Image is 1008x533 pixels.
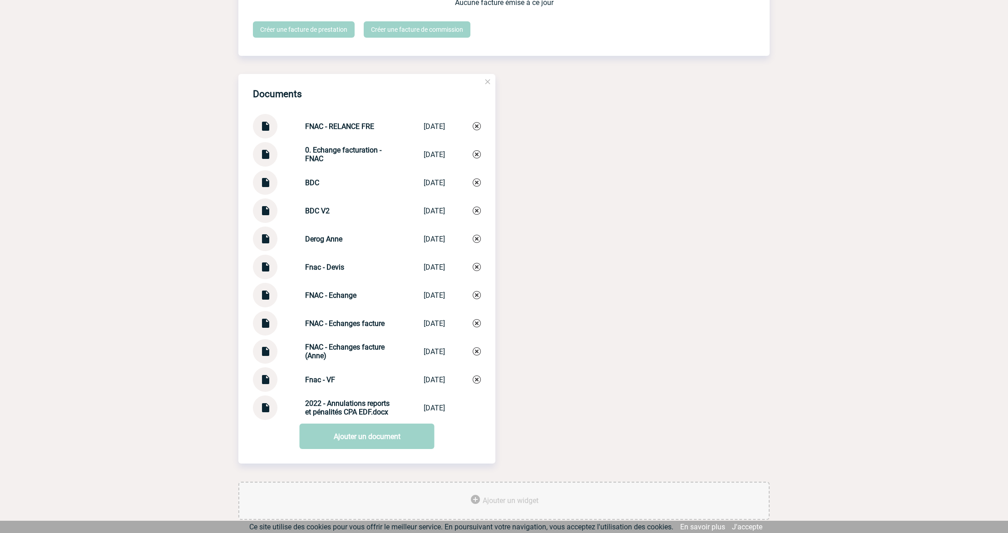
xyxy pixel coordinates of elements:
[473,263,481,271] img: Supprimer
[249,523,673,531] span: Ce site utilise des cookies pour vous offrir le meilleur service. En poursuivant votre navigation...
[473,319,481,327] img: Supprimer
[424,404,445,412] div: [DATE]
[305,122,374,131] strong: FNAC - RELANCE FRE
[424,291,445,300] div: [DATE]
[732,523,762,531] a: J'accepte
[424,207,445,215] div: [DATE]
[484,78,492,86] img: close.png
[305,291,356,300] strong: FNAC - Echange
[305,343,385,360] strong: FNAC - Echanges facture (Anne)
[473,375,481,384] img: Supprimer
[305,263,344,271] strong: Fnac - Devis
[473,347,481,355] img: Supprimer
[305,146,381,163] strong: 0. Echange facturation - FNAC
[253,89,302,99] h4: Documents
[473,150,481,158] img: Supprimer
[473,235,481,243] img: Supprimer
[424,263,445,271] div: [DATE]
[305,399,390,416] strong: 2022 - Annulations reports et pénalités CPA EDF.docx
[238,482,770,520] div: Ajouter des outils d'aide à la gestion de votre événement
[473,291,481,299] img: Supprimer
[305,178,319,187] strong: BDC
[473,178,481,187] img: Supprimer
[483,496,539,505] span: Ajouter un widget
[253,21,355,38] a: Créer une facture de prestation
[473,122,481,130] img: Supprimer
[305,375,335,384] strong: Fnac - VF
[305,207,330,215] strong: BDC V2
[424,319,445,328] div: [DATE]
[364,21,470,38] a: Créer une facture de commission
[305,235,342,243] strong: Derog Anne
[424,122,445,131] div: [DATE]
[424,375,445,384] div: [DATE]
[424,178,445,187] div: [DATE]
[424,150,445,159] div: [DATE]
[680,523,725,531] a: En savoir plus
[305,319,385,328] strong: FNAC - Echanges facture
[424,235,445,243] div: [DATE]
[473,207,481,215] img: Supprimer
[300,424,435,449] a: Ajouter un document
[424,347,445,356] div: [DATE]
